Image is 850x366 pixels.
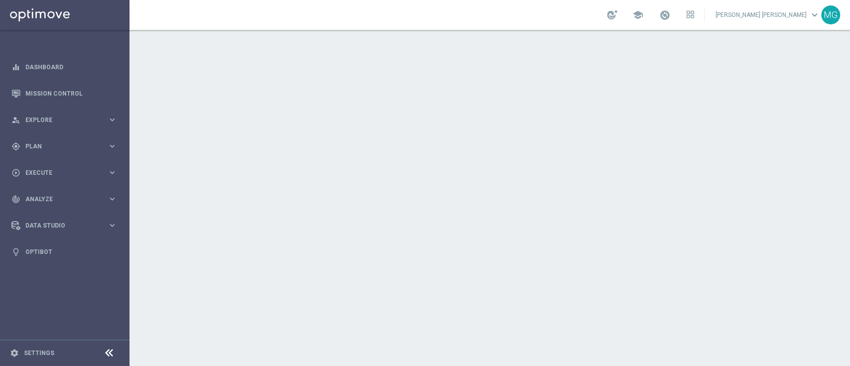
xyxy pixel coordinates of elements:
span: Data Studio [25,223,108,229]
i: keyboard_arrow_right [108,168,117,177]
i: person_search [11,116,20,124]
i: settings [10,349,19,358]
i: keyboard_arrow_right [108,115,117,124]
button: lightbulb Optibot [11,248,118,256]
i: keyboard_arrow_right [108,194,117,204]
button: track_changes Analyze keyboard_arrow_right [11,195,118,203]
div: Plan [11,142,108,151]
a: Mission Control [25,80,117,107]
a: Dashboard [25,54,117,80]
i: keyboard_arrow_right [108,221,117,230]
div: Mission Control [11,80,117,107]
div: Optibot [11,239,117,265]
button: Data Studio keyboard_arrow_right [11,222,118,230]
span: Execute [25,170,108,176]
button: gps_fixed Plan keyboard_arrow_right [11,142,118,150]
button: equalizer Dashboard [11,63,118,71]
span: Analyze [25,196,108,202]
i: track_changes [11,195,20,204]
a: [PERSON_NAME] [PERSON_NAME]keyboard_arrow_down [715,7,821,22]
span: Explore [25,117,108,123]
div: MG [821,5,840,24]
button: play_circle_outline Execute keyboard_arrow_right [11,169,118,177]
i: equalizer [11,63,20,72]
a: Optibot [25,239,117,265]
a: Settings [24,350,54,356]
div: Execute [11,168,108,177]
i: lightbulb [11,247,20,256]
div: Data Studio [11,221,108,230]
div: Explore [11,116,108,124]
div: Analyze [11,195,108,204]
button: person_search Explore keyboard_arrow_right [11,116,118,124]
span: keyboard_arrow_down [809,9,820,20]
i: keyboard_arrow_right [108,141,117,151]
span: Plan [25,143,108,149]
div: Dashboard [11,54,117,80]
i: play_circle_outline [11,168,20,177]
span: school [632,9,643,20]
i: gps_fixed [11,142,20,151]
button: Mission Control [11,90,118,98]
